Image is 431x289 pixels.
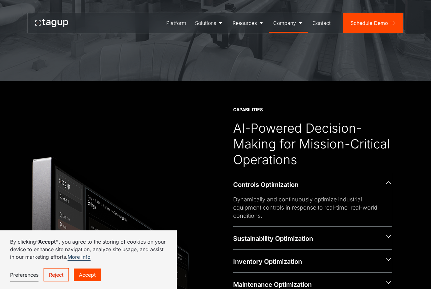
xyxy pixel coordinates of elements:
a: Schedule Demo [343,13,403,33]
div: Controls Optimization [233,180,380,189]
div: CAPABILITIES [233,107,263,113]
a: More info [68,254,91,261]
a: Resources [228,13,269,33]
div: Dynamically and continuously optimize industrial equipment controls in response to real-time, rea... [233,195,382,220]
a: Accept [74,269,101,281]
a: Preferences [10,269,38,281]
div: Company [273,19,296,27]
div: Resources [233,19,257,27]
a: Reject [44,268,69,281]
a: Contact [308,13,335,33]
a: Platform [162,13,191,33]
div: AI-Powered Decision-Making for Mission-Critical Operations [233,120,392,168]
div: Inventory Optimization [233,257,380,266]
div: Contact [312,19,331,27]
div: Solutions [195,19,216,27]
div: Platform [166,19,186,27]
a: Solutions [191,13,228,33]
div: Sustainability Optimization [233,234,380,243]
p: By clicking , you agree to the storing of cookies on your device to enhance site navigation, anal... [10,238,167,261]
strong: “Accept” [36,239,59,245]
a: Company [269,13,308,33]
div: Schedule Demo [351,19,388,27]
div: Maintenance Optimization [233,280,380,289]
